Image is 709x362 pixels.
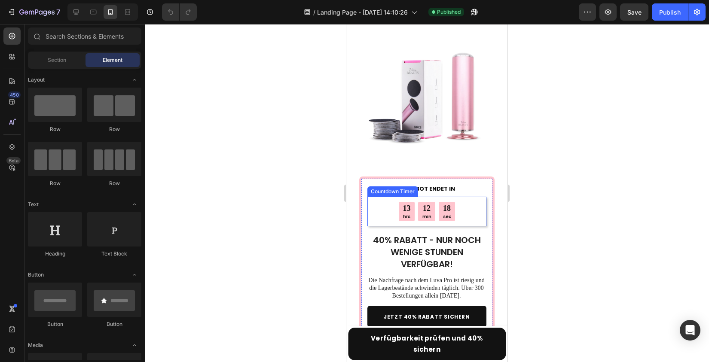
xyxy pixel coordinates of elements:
span: Toggle open [128,73,141,87]
span: Save [627,9,642,16]
span: Layout [28,76,45,84]
input: Search Sections & Elements [28,27,141,45]
div: Heading [28,250,82,258]
div: 450 [8,91,21,98]
div: Button [87,320,141,328]
span: Landing Page - [DATE] 14:10:26 [317,8,408,17]
div: Publish [659,8,681,17]
button: Publish [652,3,688,21]
span: / [313,8,315,17]
div: Row [28,179,82,187]
span: Section [48,56,66,64]
div: Row [87,125,141,133]
button: Save [620,3,648,21]
p: 7 [56,7,60,17]
span: Published [437,8,461,16]
div: Row [87,179,141,187]
span: Toggle open [128,268,141,282]
span: Media [28,341,43,349]
div: Beta [6,157,21,164]
span: Toggle open [128,198,141,211]
span: Toggle open [128,338,141,352]
div: Row [28,125,82,133]
span: Button [28,271,44,279]
span: Element [103,56,122,64]
div: Open Intercom Messenger [680,320,700,341]
button: 7 [3,3,64,21]
div: Undo/Redo [162,3,197,21]
span: Text [28,201,39,208]
iframe: Design area [346,24,507,362]
div: Button [28,320,82,328]
div: Text Block [87,250,141,258]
